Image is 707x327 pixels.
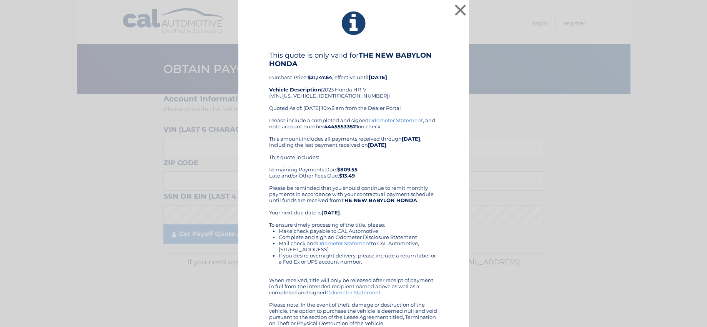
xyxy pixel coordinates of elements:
div: Please include a completed and signed , and note account number on check. This amount includes al... [269,117,438,326]
div: Purchase Price: , effective until 2023 Honda HR-V (VIN: [US_VEHICLE_IDENTIFICATION_NUMBER]) Quote... [269,51,438,117]
div: This quote includes: Remaining Payments Due: Late and/or Other Fees Due: [269,154,438,179]
b: [DATE] [321,209,340,216]
button: × [453,2,468,18]
li: Complete and sign an Odometer Disclosure Statement [279,234,438,240]
a: Odometer Statement [369,117,423,123]
h4: This quote is only valid for [269,51,438,68]
b: 44455533521 [324,123,358,129]
b: $21,147.64 [308,74,332,80]
li: If you desire overnight delivery, please include a return label or a Fed Ex or UPS account number. [279,252,438,265]
li: Mail check and to CAL Automotive, [STREET_ADDRESS] [279,240,438,252]
b: $809.55 [337,166,358,173]
b: $13.49 [339,173,355,179]
b: THE NEW BABYLON HONDA [269,51,432,68]
strong: Vehicle Description: [269,86,322,93]
b: [DATE] [369,74,387,80]
b: THE NEW BABYLON HONDA [341,197,417,203]
b: [DATE] [402,136,420,142]
a: Odometer Statement [317,240,371,246]
li: Make check payable to CAL Automotive [279,228,438,234]
a: Odometer Statement [326,289,381,295]
b: [DATE] [368,142,386,148]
